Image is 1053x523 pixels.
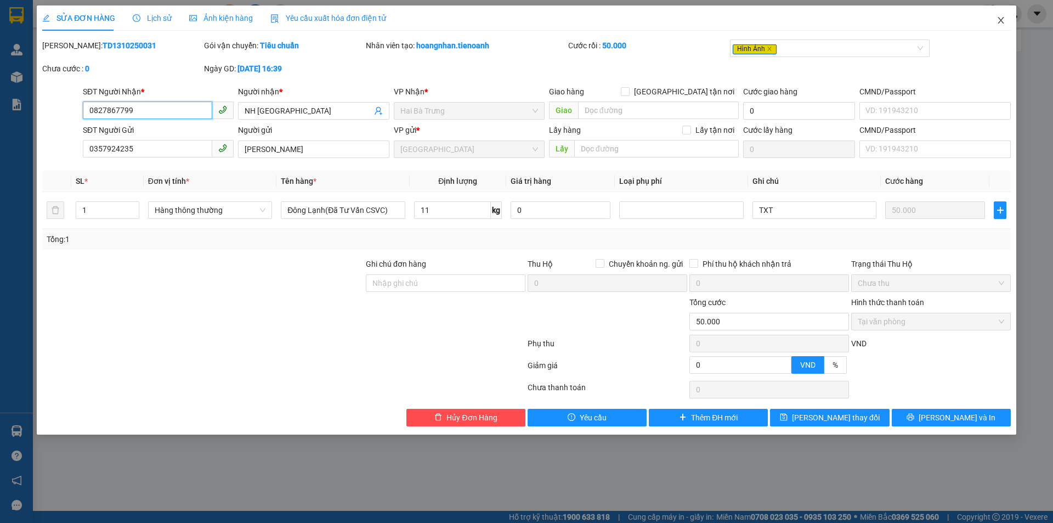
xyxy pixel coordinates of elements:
[859,86,1010,98] div: CMND/Passport
[604,258,687,270] span: Chuyển khoản ng. gửi
[189,14,197,22] span: picture
[578,102,739,119] input: Dọc đường
[568,40,728,52] div: Cước rồi :
[281,201,405,219] input: VD: Bàn, Ghế
[691,124,739,136] span: Lấy tận nơi
[770,409,889,426] button: save[PERSON_NAME] thay đổi
[549,87,584,96] span: Giao hàng
[986,5,1016,36] button: Close
[133,14,140,22] span: clock-circle
[748,171,881,192] th: Ghi chú
[549,140,574,158] span: Lấy
[885,177,923,185] span: Cước hàng
[859,124,1010,136] div: CMND/Passport
[237,64,282,73] b: [DATE] 16:39
[800,361,816,369] span: VND
[400,103,538,119] span: Hai Bà Trưng
[406,409,525,426] button: deleteHủy Đơn Hàng
[148,177,189,185] span: Đơn vị tính
[602,41,626,50] b: 50.000
[858,275,1004,291] span: Chưa thu
[691,412,738,424] span: Thêm ĐH mới
[743,140,855,158] input: Cước lấy hàng
[434,413,442,422] span: delete
[851,339,867,348] span: VND
[47,201,64,219] button: delete
[698,258,796,270] span: Phí thu hộ khách nhận trả
[526,338,688,357] div: Phụ thu
[47,233,406,245] div: Tổng: 1
[767,46,772,52] span: close
[366,40,566,52] div: Nhân viên tạo:
[851,298,924,307] label: Hình thức thanh toán
[155,202,265,218] span: Hàng thông thường
[858,313,1004,330] span: Tại văn phòng
[103,41,156,50] b: TD1310250031
[792,412,880,424] span: [PERSON_NAME] thay đổi
[833,361,838,369] span: %
[679,413,687,422] span: plus
[511,177,551,185] span: Giá trị hàng
[374,106,383,115] span: user-add
[752,201,876,219] input: Ghi Chú
[218,144,227,153] span: phone
[270,14,386,23] span: Yêu cầu xuất hóa đơn điện tử
[491,201,502,219] span: kg
[189,14,253,23] span: Ảnh kiện hàng
[994,201,1006,219] button: plus
[630,86,739,98] span: [GEOGRAPHIC_DATA] tận nơi
[615,171,748,192] th: Loại phụ phí
[997,16,1005,25] span: close
[133,14,172,23] span: Lịch sử
[394,124,545,136] div: VP gửi
[42,14,115,23] span: SỬA ĐƠN HÀNG
[994,206,1005,215] span: plus
[416,41,489,50] b: hoangnhan.tienoanh
[238,124,389,136] div: Người gửi
[885,201,985,219] input: 0
[649,409,768,426] button: plusThêm ĐH mới
[549,102,578,119] span: Giao
[204,40,364,52] div: Gói vận chuyển:
[83,124,234,136] div: SĐT Người Gửi
[218,105,227,114] span: phone
[743,102,855,120] input: Cước giao hàng
[919,412,995,424] span: [PERSON_NAME] và In
[743,126,792,134] label: Cước lấy hàng
[260,41,299,50] b: Tiêu chuẩn
[892,409,1011,426] button: printer[PERSON_NAME] và In
[42,40,202,52] div: [PERSON_NAME]:
[366,274,525,292] input: Ghi chú đơn hàng
[85,64,89,73] b: 0
[733,44,777,54] span: Hình Ảnh
[270,14,279,23] img: icon
[526,359,688,379] div: Giảm giá
[281,177,316,185] span: Tên hàng
[204,63,364,75] div: Ngày GD:
[689,298,726,307] span: Tổng cước
[907,413,914,422] span: printer
[446,412,497,424] span: Hủy Đơn Hàng
[528,409,647,426] button: exclamation-circleYêu cầu
[42,14,50,22] span: edit
[238,86,389,98] div: Người nhận
[366,260,426,268] label: Ghi chú đơn hàng
[580,412,607,424] span: Yêu cầu
[574,140,739,158] input: Dọc đường
[42,63,202,75] div: Chưa cước :
[528,260,553,268] span: Thu Hộ
[76,177,84,185] span: SL
[851,258,1011,270] div: Trạng thái Thu Hộ
[743,87,797,96] label: Cước giao hàng
[568,413,575,422] span: exclamation-circle
[438,177,477,185] span: Định lượng
[526,381,688,401] div: Chưa thanh toán
[549,126,581,134] span: Lấy hàng
[394,87,424,96] span: VP Nhận
[780,413,788,422] span: save
[83,86,234,98] div: SĐT Người Nhận
[400,141,538,158] span: Thủ Đức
